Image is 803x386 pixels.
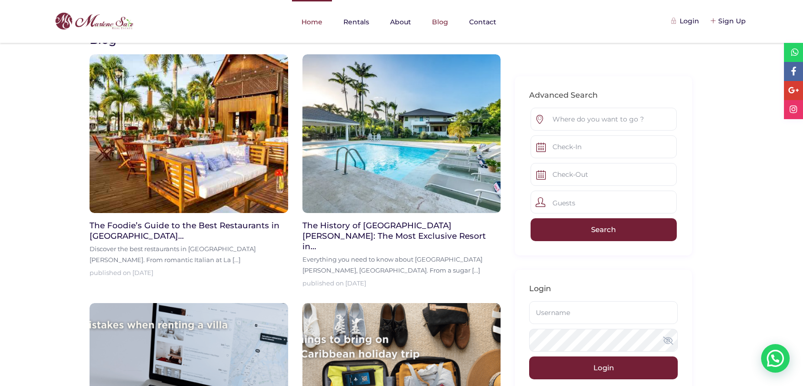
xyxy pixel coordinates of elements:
div: Sign Up [711,16,746,26]
span: The Foodie’s Guide to the Best Restaurants in [GEOGRAPHIC_DATA]... [90,221,280,241]
img: The History of Casa de Campo: The Most Exclusive Resort in the Caribbean [302,54,501,213]
a: The History of [GEOGRAPHIC_DATA][PERSON_NAME]: The Most Exclusive Resort in... [302,220,501,252]
input: Search [531,218,677,241]
div: Discover the best restaurants in [GEOGRAPHIC_DATA][PERSON_NAME]. From romantic Italian at La [...] [90,244,288,265]
div: Everything you need to know about [GEOGRAPHIC_DATA][PERSON_NAME], [GEOGRAPHIC_DATA]. From a sugar... [302,254,501,275]
span: The History of [GEOGRAPHIC_DATA][PERSON_NAME]: The Most Exclusive Resort in... [302,221,486,251]
div: Guests [531,191,677,213]
button: Login [529,356,678,379]
input: Check-In [531,135,677,158]
input: Username [529,301,678,324]
div: Login [673,16,699,26]
a: The Foodie’s Guide to the Best Restaurants in [GEOGRAPHIC_DATA]... [90,220,288,241]
h2: Advanced Search [529,91,678,101]
img: logo [40,10,136,32]
input: Check-Out [531,163,677,186]
span: published on [DATE] [90,267,153,278]
span: published on [DATE] [302,278,366,288]
input: Where do you want to go ? [531,108,677,131]
h3: Login [529,284,678,294]
img: The Foodie’s Guide to the Best Restaurants in Casa de Campo [90,54,288,213]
